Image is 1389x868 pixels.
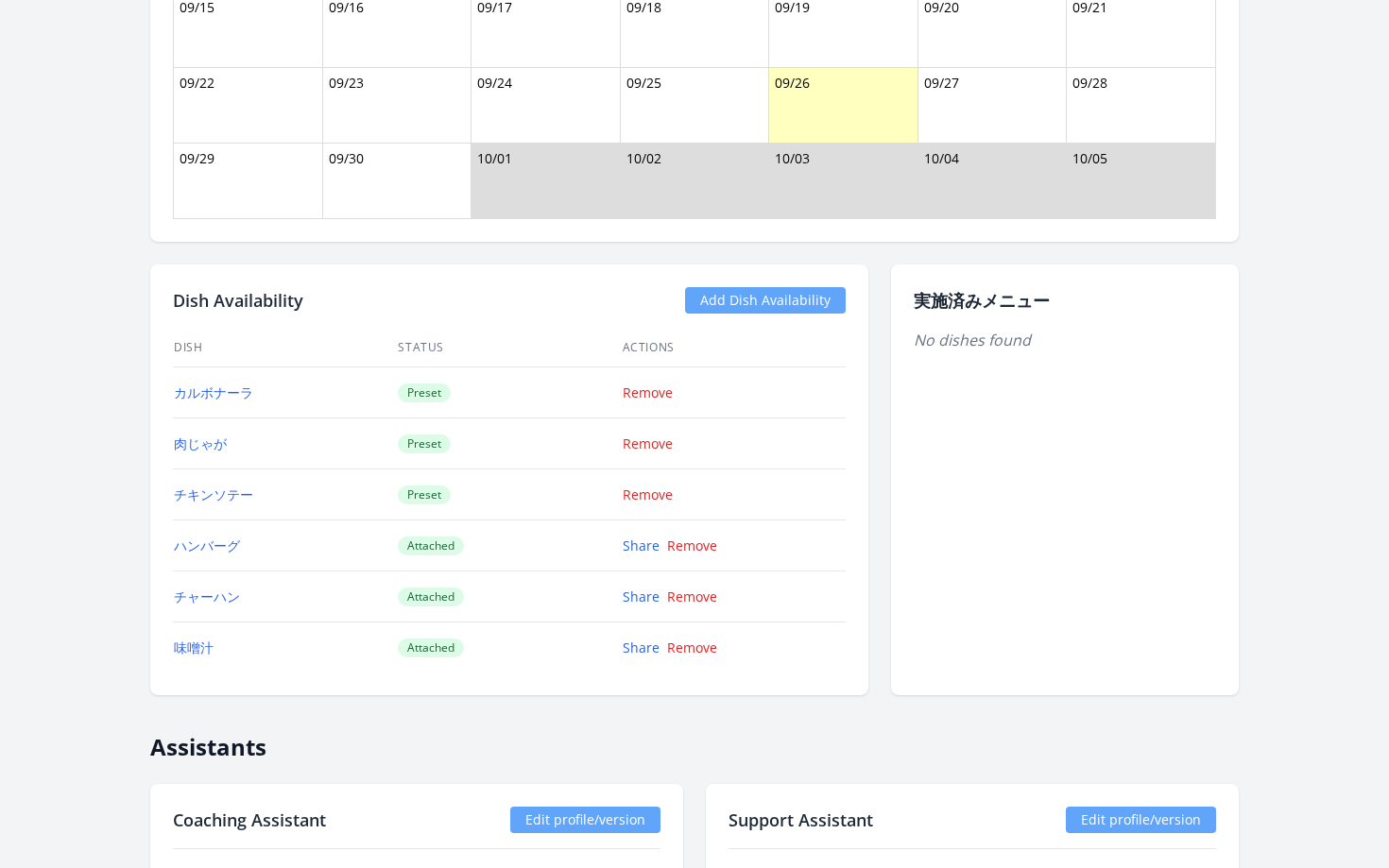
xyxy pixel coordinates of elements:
[917,68,1067,144] td: 09/27
[398,383,451,402] span: Preset
[917,144,1067,219] td: 10/04
[174,485,253,503] a: チキンソテー
[510,807,660,833] a: Edit profile/version
[398,434,451,453] span: Preset
[174,434,227,452] a: 肉じゃが
[398,485,451,504] span: Preset
[174,587,240,605] a: チャーハン
[472,68,621,144] td: 09/24
[398,587,464,606] span: Attached
[472,144,621,219] td: 10/01
[397,329,621,367] th: Status
[685,287,846,314] a: Add Dish Availability
[620,144,769,219] td: 10/02
[623,638,660,656] a: Share
[729,807,873,833] h2: Support Assistant
[623,536,660,554] a: Share
[623,485,673,503] a: Remove
[174,144,323,219] td: 09/29
[174,383,253,401] a: カルボナーラ
[1067,144,1216,219] td: 10/05
[150,718,1239,761] h2: Assistants
[914,287,1216,314] h2: 実施済みメニュー
[769,144,918,219] td: 10/03
[174,536,240,554] a: ハンバーグ
[623,434,673,452] a: Remove
[667,587,717,605] a: Remove
[769,68,918,144] td: 09/26
[398,638,464,657] span: Attached
[173,807,326,833] h2: Coaching Assistant
[623,587,660,605] a: Share
[1066,807,1216,833] a: Edit profile/version
[174,68,323,144] td: 09/22
[623,383,673,401] a: Remove
[173,287,303,314] h2: Dish Availability
[667,536,717,554] a: Remove
[1067,68,1216,144] td: 09/28
[173,329,397,367] th: Dish
[620,68,769,144] td: 09/25
[914,329,1216,351] p: No dishes found
[622,329,846,367] th: Actions
[322,144,472,219] td: 09/30
[322,68,472,144] td: 09/23
[398,536,464,555] span: Attached
[667,638,717,656] a: Remove
[174,638,214,656] a: 味噌汁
